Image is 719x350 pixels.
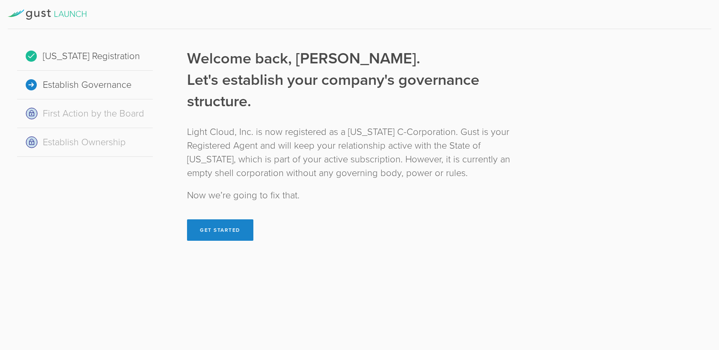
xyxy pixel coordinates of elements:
[187,125,531,180] div: Light Cloud, Inc. is now registered as a [US_STATE] C-Corporation. Gust is your Registered Agent ...
[17,42,153,71] div: [US_STATE] Registration
[676,283,719,324] iframe: Chat Widget
[187,219,253,241] button: Get Started
[17,128,153,157] div: Establish Ownership
[187,188,531,202] div: Now we’re going to fix that.
[187,48,531,69] div: Welcome back, [PERSON_NAME].
[187,69,531,112] div: Let's establish your company's governance structure.
[17,71,153,99] div: Establish Governance
[17,99,153,128] div: First Action by the Board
